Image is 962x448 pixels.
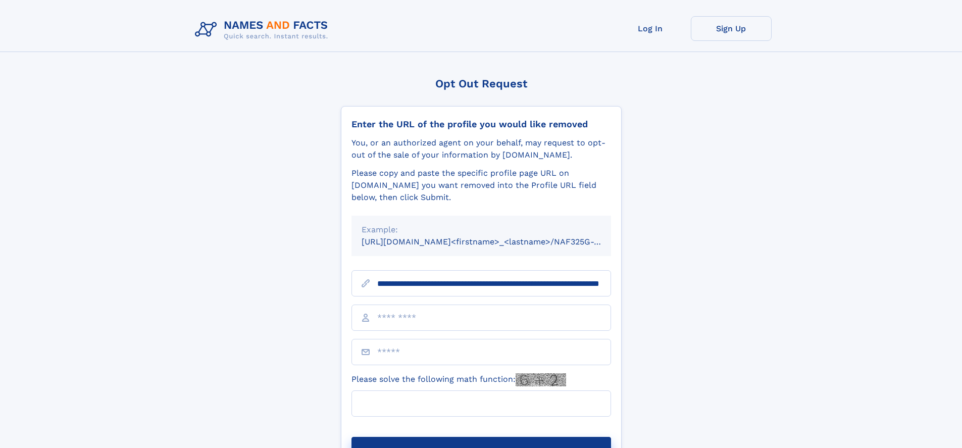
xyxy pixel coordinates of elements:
[351,373,566,386] label: Please solve the following math function:
[191,16,336,43] img: Logo Names and Facts
[351,167,611,204] div: Please copy and paste the specific profile page URL on [DOMAIN_NAME] you want removed into the Pr...
[691,16,772,41] a: Sign Up
[362,224,601,236] div: Example:
[610,16,691,41] a: Log In
[362,237,630,246] small: [URL][DOMAIN_NAME]<firstname>_<lastname>/NAF325G-xxxxxxxx
[351,137,611,161] div: You, or an authorized agent on your behalf, may request to opt-out of the sale of your informatio...
[351,119,611,130] div: Enter the URL of the profile you would like removed
[341,77,622,90] div: Opt Out Request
